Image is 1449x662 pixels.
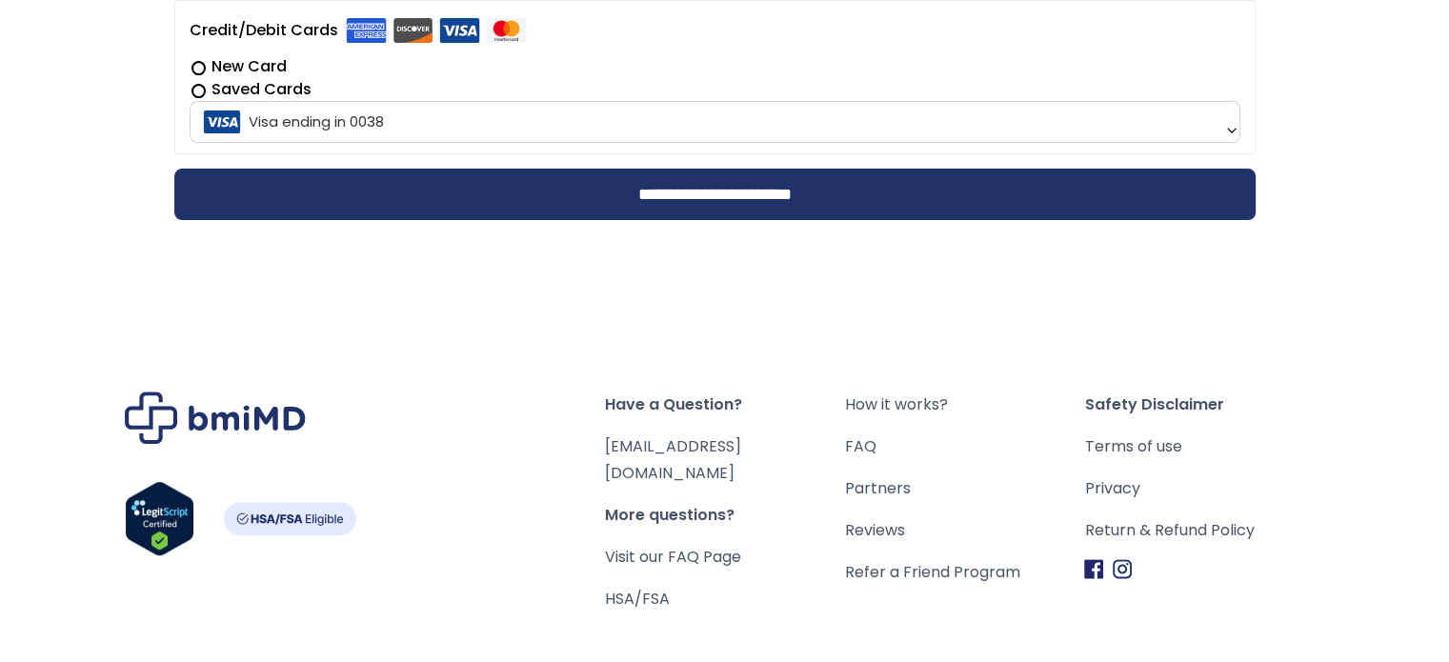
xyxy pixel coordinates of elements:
[125,391,306,444] img: Brand Logo
[844,559,1084,586] a: Refer a Friend Program
[844,517,1084,544] a: Reviews
[125,481,194,565] a: Verify LegitScript Approval for www.bmimd.com
[1084,433,1324,460] a: Terms of use
[605,546,741,568] a: Visit our FAQ Page
[223,502,356,535] img: HSA-FSA
[1113,559,1132,579] img: Instagram
[346,18,387,43] img: Amex
[605,588,670,610] a: HSA/FSA
[605,502,845,529] span: More questions?
[190,78,1240,101] label: Saved Cards
[1084,517,1324,544] a: Return & Refund Policy
[190,101,1240,143] span: Visa ending in 0038
[844,475,1084,502] a: Partners
[605,435,741,484] a: [EMAIL_ADDRESS][DOMAIN_NAME]
[605,391,845,418] span: Have a Question?
[844,433,1084,460] a: FAQ
[844,391,1084,418] a: How it works?
[439,18,480,43] img: Visa
[1084,475,1324,502] a: Privacy
[486,18,527,43] img: Mastercard
[1084,391,1324,418] span: Safety Disclaimer
[1084,559,1103,579] img: Facebook
[190,55,1240,78] label: New Card
[125,481,194,556] img: Verify Approval for www.bmimd.com
[392,18,433,43] img: Discover
[190,15,527,46] label: Credit/Debit Cards
[195,102,1235,142] span: Visa ending in 0038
